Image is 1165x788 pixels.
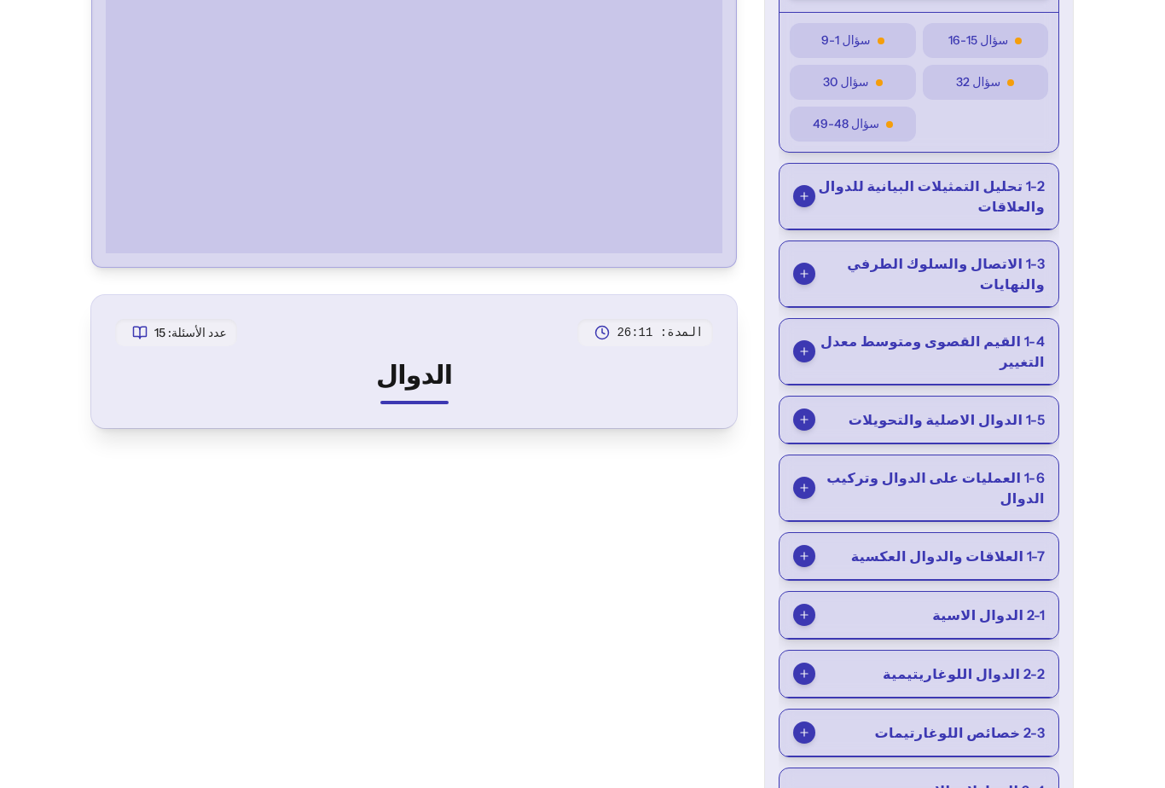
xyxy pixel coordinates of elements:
[790,24,915,59] button: سؤال 1-9
[815,332,1045,373] span: 1-4 القيم القصوى ومتوسط معدل التغيير
[780,534,1058,581] button: 1-7 العلاقات والدوال العكسية
[790,66,915,101] button: سؤال 30
[956,74,1000,92] span: سؤال 32
[780,456,1058,522] button: 1-6 العمليات على الدوال وتركيب الدوال
[780,710,1058,757] button: 2-3 خصائص اللوغارتيمات
[851,547,1045,567] span: 1-7 العلاقات والدوال العكسية
[932,605,1045,626] span: 2-1 الدوال الاسية
[849,410,1045,431] span: 1-5 الدوال الاصلية والتحويلات
[823,74,868,92] span: سؤال 30
[780,397,1058,444] button: 1-5 الدوال الاصلية والتحويلات
[821,32,870,50] span: سؤال 1-9
[154,325,227,342] span: عدد الأسئلة: 15
[923,24,1048,59] button: سؤال 15-16
[780,242,1058,308] button: 1-3 الاتصال والسلوك الطرفي والنهايات
[780,320,1058,385] button: 1-4 القيم القصوى ومتوسط معدل التغيير
[780,593,1058,640] button: 2-1 الدوال الاسية
[617,325,703,342] span: المدة: 26:11
[780,165,1058,230] button: 1-2 تحليل التمثيلات البيانية للدوال والعلاقات
[815,177,1045,217] span: 1-2 تحليل التمثيلات البيانية للدوال والعلاقات
[815,468,1045,509] span: 1-6 العمليات على الدوال وتركيب الدوال
[813,116,879,134] span: سؤال 48-49
[948,32,1008,50] span: سؤال 15-16
[875,723,1046,744] span: 2-3 خصائص اللوغارتيمات
[923,66,1048,101] button: سؤال 32
[780,652,1058,698] button: 2-2 الدوال اللوغاريتيمية
[815,254,1045,295] span: 1-3 الاتصال والسلوك الطرفي والنهايات
[790,107,915,142] button: سؤال 48-49
[883,664,1045,685] span: 2-2 الدوال اللوغاريتيمية
[115,361,713,391] h2: الدوال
